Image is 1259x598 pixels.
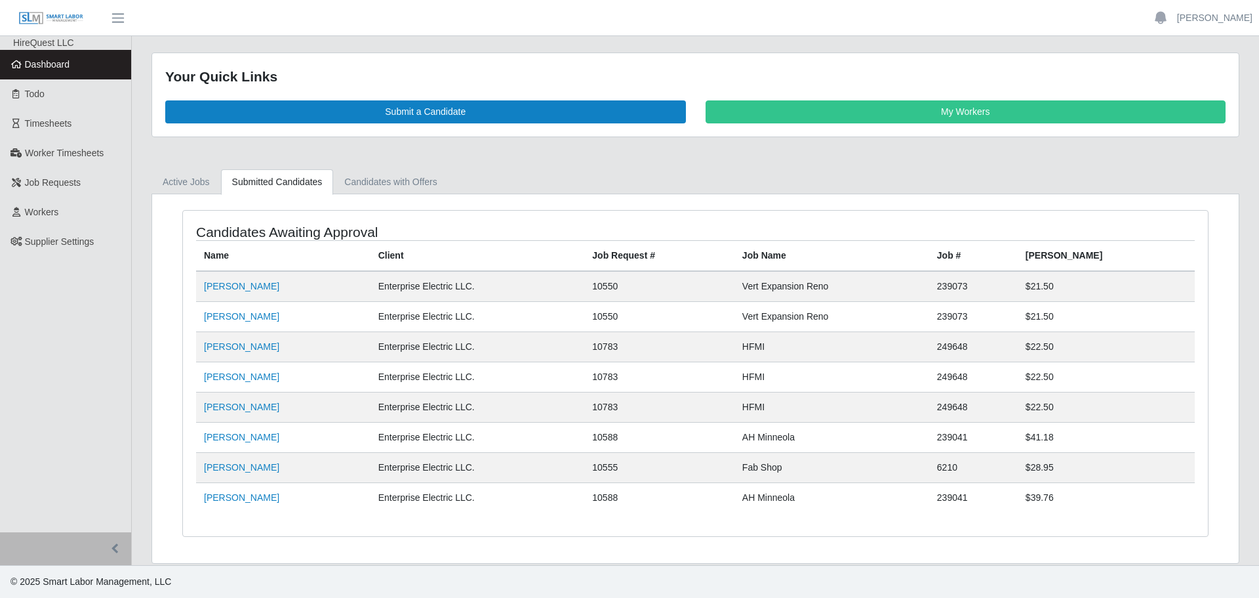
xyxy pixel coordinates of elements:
td: AH Minneola [734,422,929,452]
td: 10550 [584,301,734,331]
td: $22.50 [1018,331,1195,362]
a: My Workers [706,100,1226,123]
td: 6210 [929,452,1018,482]
a: Submitted Candidates [221,169,334,195]
div: Your Quick Links [165,66,1226,87]
a: [PERSON_NAME] [204,432,279,442]
td: 239041 [929,422,1018,452]
td: 249648 [929,362,1018,392]
td: Vert Expansion Reno [734,301,929,331]
td: HFMI [734,362,929,392]
td: 10588 [584,422,734,452]
td: Enterprise Electric LLC. [370,482,585,513]
a: Active Jobs [151,169,221,195]
a: Submit a Candidate [165,100,686,123]
td: Enterprise Electric LLC. [370,422,585,452]
td: HFMI [734,331,929,362]
td: 10783 [584,362,734,392]
td: 249648 [929,392,1018,422]
td: HFMI [734,392,929,422]
td: Enterprise Electric LLC. [370,362,585,392]
td: Enterprise Electric LLC. [370,331,585,362]
span: Workers [25,207,59,217]
a: [PERSON_NAME] [1177,11,1252,25]
span: Job Requests [25,177,81,188]
td: AH Minneola [734,482,929,513]
th: Job Name [734,240,929,271]
th: [PERSON_NAME] [1018,240,1195,271]
td: $41.18 [1018,422,1195,452]
span: Dashboard [25,59,70,70]
td: 239073 [929,301,1018,331]
a: [PERSON_NAME] [204,462,279,473]
th: Client [370,240,585,271]
span: Timesheets [25,118,72,129]
th: Job Request # [584,240,734,271]
td: Enterprise Electric LLC. [370,452,585,482]
th: Name [196,240,370,271]
td: 10588 [584,482,734,513]
td: $39.76 [1018,482,1195,513]
span: Todo [25,89,45,99]
a: [PERSON_NAME] [204,402,279,412]
td: 10550 [584,271,734,302]
td: $22.50 [1018,392,1195,422]
span: Worker Timesheets [25,148,104,158]
td: 249648 [929,331,1018,362]
td: Fab Shop [734,452,929,482]
span: HireQuest LLC [13,37,74,48]
td: Enterprise Electric LLC. [370,301,585,331]
td: $21.50 [1018,301,1195,331]
a: [PERSON_NAME] [204,492,279,503]
td: 10555 [584,452,734,482]
a: [PERSON_NAME] [204,281,279,291]
td: Vert Expansion Reno [734,271,929,302]
img: SLM Logo [18,11,84,26]
th: Job # [929,240,1018,271]
td: 10783 [584,392,734,422]
td: $22.50 [1018,362,1195,392]
td: 239041 [929,482,1018,513]
td: $28.95 [1018,452,1195,482]
h4: Candidates Awaiting Approval [196,224,601,240]
td: Enterprise Electric LLC. [370,392,585,422]
span: © 2025 Smart Labor Management, LLC [10,576,171,587]
a: [PERSON_NAME] [204,372,279,382]
td: $21.50 [1018,271,1195,302]
td: Enterprise Electric LLC. [370,271,585,302]
span: Supplier Settings [25,236,94,247]
a: [PERSON_NAME] [204,341,279,352]
a: [PERSON_NAME] [204,311,279,322]
td: 239073 [929,271,1018,302]
a: Candidates with Offers [333,169,448,195]
td: 10783 [584,331,734,362]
